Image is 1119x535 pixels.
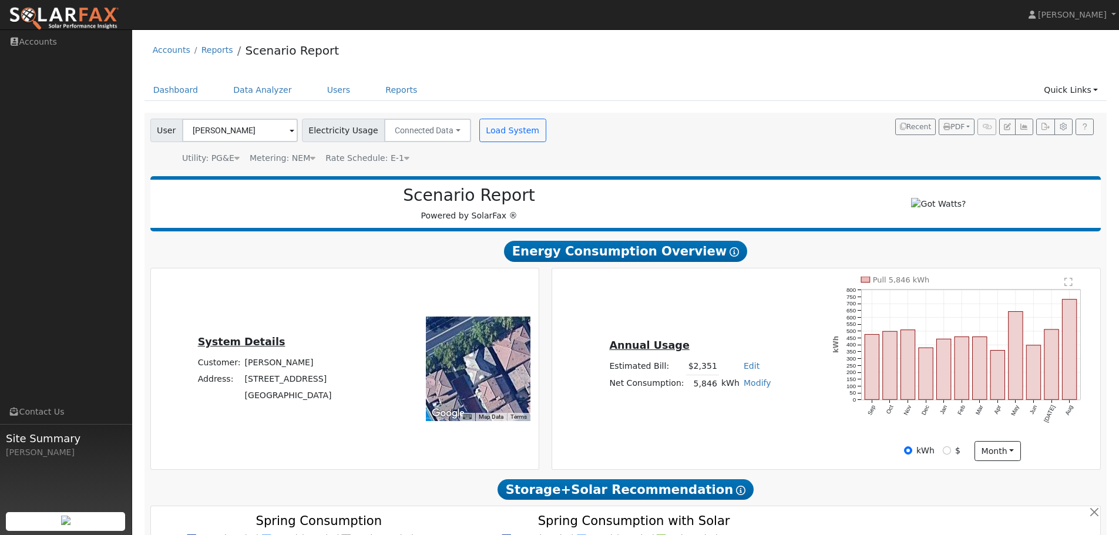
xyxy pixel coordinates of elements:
text: [DATE] [1043,404,1057,423]
td: Estimated Bill: [607,358,686,375]
text: 450 [846,335,856,341]
td: $2,351 [686,358,719,375]
span: Site Summary [6,430,126,446]
text: Jun [1029,404,1039,415]
label: kWh [916,445,935,457]
img: Got Watts? [911,198,966,210]
text:  [1065,277,1073,287]
rect: onclick="" [919,348,933,399]
rect: onclick="" [955,337,969,400]
div: Utility: PG&E [182,152,240,164]
a: Open this area in Google Maps (opens a new window) [429,406,468,421]
td: [PERSON_NAME] [243,354,334,371]
td: 5,846 [686,375,719,392]
button: Load System [479,119,546,142]
button: Settings [1054,119,1073,135]
rect: onclick="" [1063,300,1077,400]
a: Quick Links [1035,79,1107,101]
button: Multi-Series Graph [1015,119,1033,135]
td: [STREET_ADDRESS] [243,371,334,387]
rect: onclick="" [937,339,951,399]
text: 400 [846,342,856,348]
text: 750 [846,294,856,300]
rect: onclick="" [865,335,879,400]
a: Terms (opens in new tab) [510,413,527,420]
text: 250 [846,362,856,369]
h2: Scenario Report [162,186,776,206]
label: $ [955,445,960,457]
a: Modify [744,378,771,388]
a: Reports [377,79,426,101]
div: Metering: NEM [250,152,315,164]
img: SolarFax [9,6,119,31]
text: 800 [846,287,856,293]
a: Accounts [153,45,190,55]
button: Connected Data [384,119,471,142]
div: Powered by SolarFax ® [156,186,782,222]
a: Dashboard [145,79,207,101]
rect: onclick="" [1044,329,1058,400]
i: Show Help [730,247,739,257]
input: Select a User [182,119,298,142]
text: Apr [993,404,1003,415]
text: 700 [846,300,856,307]
a: Help Link [1076,119,1094,135]
a: Scenario Report [245,43,339,58]
text: 600 [846,314,856,321]
text: 100 [846,383,856,389]
td: Address: [196,371,243,387]
text: Sep [866,404,877,416]
a: Users [318,79,359,101]
span: Energy Consumption Overview [504,241,747,262]
input: $ [943,446,951,455]
a: Edit [744,361,760,371]
text: Spring Consumption [256,513,382,528]
text: 0 [853,396,856,403]
td: [GEOGRAPHIC_DATA] [243,388,334,404]
text: Dec [920,404,930,416]
text: Nov [902,404,912,416]
rect: onclick="" [883,331,897,399]
text: Oct [885,404,895,415]
button: Keyboard shortcuts [463,413,471,421]
button: Recent [895,119,936,135]
img: Google [429,406,468,421]
span: Electricity Usage [302,119,385,142]
span: Alias: HEV2A [325,153,409,163]
td: Net Consumption: [607,375,686,392]
text: 650 [846,307,856,314]
a: Reports [201,45,233,55]
span: Storage+Solar Recommendation [498,479,754,500]
td: kWh [719,375,741,392]
text: 500 [846,328,856,334]
text: 350 [846,348,856,355]
button: Export Interval Data [1036,119,1054,135]
u: System Details [198,336,285,348]
span: PDF [943,123,965,131]
i: Show Help [736,486,745,495]
a: Data Analyzer [224,79,301,101]
text: 50 [850,390,856,396]
rect: onclick="" [1009,312,1023,400]
text: Feb [956,404,966,416]
text: Aug [1064,404,1074,416]
text: 150 [846,376,856,382]
u: Annual Usage [609,339,689,351]
span: User [150,119,183,142]
text: May [1010,404,1021,417]
text: Jan [939,404,949,415]
text: Spring Consumption with Solar [538,513,730,528]
button: Map Data [479,413,503,421]
td: Customer: [196,354,243,371]
button: Edit User [999,119,1016,135]
rect: onclick="" [991,351,1005,400]
button: month [974,441,1021,461]
text: Pull 5,846 kWh [873,275,930,284]
rect: onclick="" [973,337,987,400]
div: [PERSON_NAME] [6,446,126,459]
text: 200 [846,369,856,375]
text: kWh [832,336,840,353]
img: retrieve [61,516,70,525]
rect: onclick="" [901,330,915,400]
text: Mar [974,404,984,416]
